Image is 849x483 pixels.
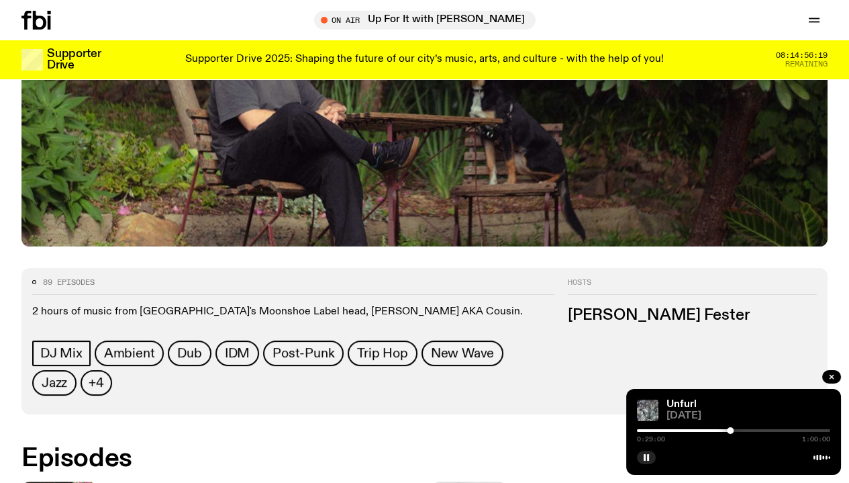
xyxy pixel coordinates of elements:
[637,436,665,443] span: 0:29:00
[81,370,112,396] button: +4
[568,308,817,323] h3: [PERSON_NAME] Fester
[431,346,494,361] span: New Wave
[263,341,344,366] a: Post-Punk
[47,48,101,71] h3: Supporter Drive
[421,341,503,366] a: New Wave
[21,447,554,471] h2: Episodes
[215,341,259,366] a: IDM
[225,346,250,361] span: IDM
[776,52,828,59] span: 08:14:56:19
[43,279,95,286] span: 89 episodes
[168,341,211,366] a: Dub
[42,376,67,390] span: Jazz
[40,346,83,361] span: DJ Mix
[666,399,697,410] a: Unfurl
[104,346,155,361] span: Ambient
[314,11,536,30] button: On AirUp For It with [PERSON_NAME]
[568,279,817,295] h2: Hosts
[357,346,407,361] span: Trip Hop
[272,346,334,361] span: Post-Punk
[785,60,828,68] span: Remaining
[89,376,104,390] span: +4
[32,370,77,396] a: Jazz
[666,411,830,421] span: [DATE]
[348,341,417,366] a: Trip Hop
[177,346,201,361] span: Dub
[185,54,664,66] p: Supporter Drive 2025: Shaping the future of our city’s music, arts, and culture - with the help o...
[32,306,554,318] p: 2 hours of music from [GEOGRAPHIC_DATA]'s Moonshoe Label head, [PERSON_NAME] AKA Cousin.
[32,341,91,366] a: DJ Mix
[802,436,830,443] span: 1:00:00
[95,341,164,366] a: Ambient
